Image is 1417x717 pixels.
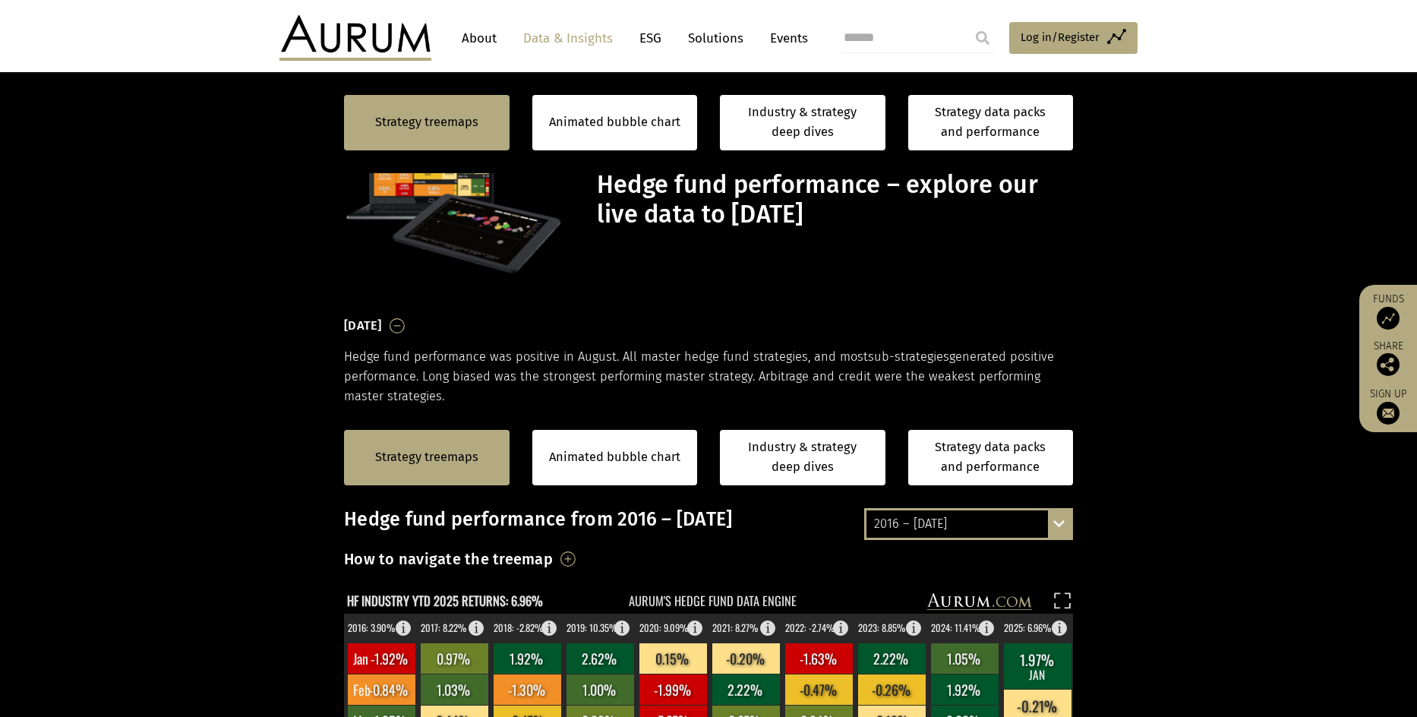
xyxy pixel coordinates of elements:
[908,95,1074,150] a: Strategy data packs and performance
[454,24,504,52] a: About
[375,447,478,467] a: Strategy treemaps
[967,23,998,53] input: Submit
[866,510,1071,538] div: 2016 – [DATE]
[680,24,751,52] a: Solutions
[1377,402,1400,425] img: Sign up to our newsletter
[1377,353,1400,376] img: Share this post
[632,24,669,52] a: ESG
[279,15,431,61] img: Aurum
[1367,387,1409,425] a: Sign up
[344,347,1073,407] p: Hedge fund performance was positive in August. All master hedge fund strategies, and most generat...
[1377,307,1400,330] img: Access Funds
[375,112,478,132] a: Strategy treemaps
[344,314,382,337] h3: [DATE]
[549,447,680,467] a: Animated bubble chart
[1021,28,1100,46] span: Log in/Register
[344,546,553,572] h3: How to navigate the treemap
[908,430,1074,485] a: Strategy data packs and performance
[720,95,885,150] a: Industry & strategy deep dives
[720,430,885,485] a: Industry & strategy deep dives
[549,112,680,132] a: Animated bubble chart
[868,349,949,364] span: sub-strategies
[1367,341,1409,376] div: Share
[762,24,808,52] a: Events
[597,170,1069,229] h1: Hedge fund performance – explore our live data to [DATE]
[516,24,620,52] a: Data & Insights
[1367,292,1409,330] a: Funds
[344,508,1073,531] h3: Hedge fund performance from 2016 – [DATE]
[1009,22,1138,54] a: Log in/Register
